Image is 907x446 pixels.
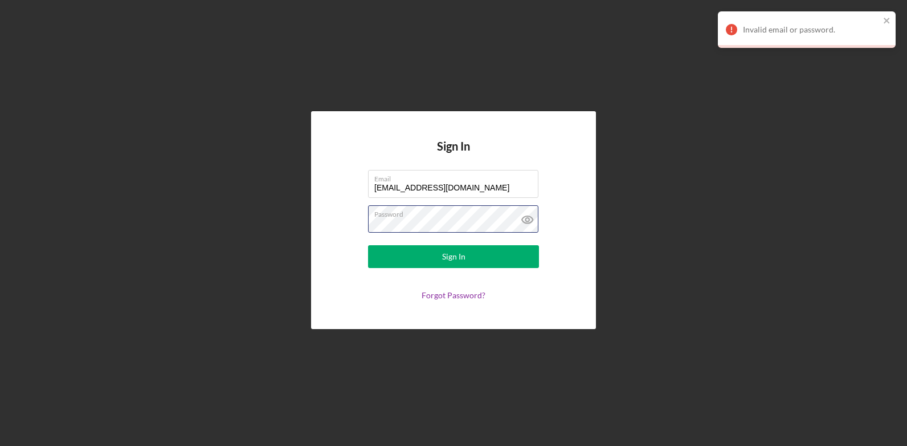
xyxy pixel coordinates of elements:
button: Sign In [368,245,539,268]
div: Invalid email or password. [743,25,880,34]
div: Sign In [442,245,465,268]
h4: Sign In [437,140,470,170]
label: Email [374,171,538,183]
button: close [883,16,891,27]
label: Password [374,206,538,218]
a: Forgot Password? [422,290,485,300]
